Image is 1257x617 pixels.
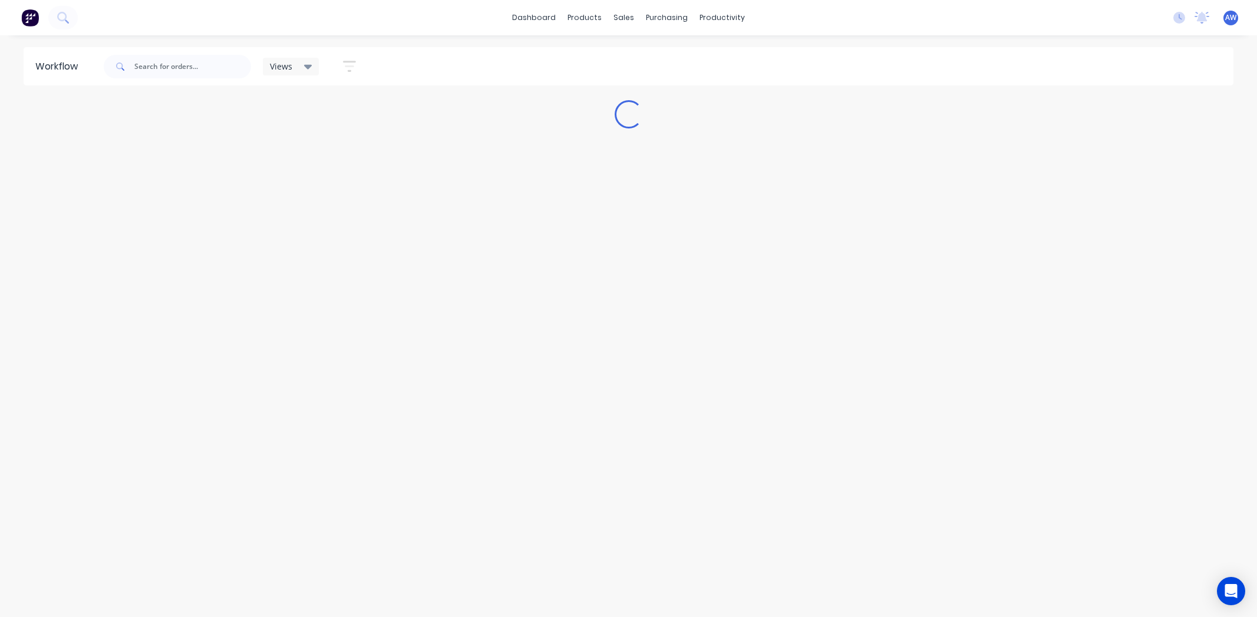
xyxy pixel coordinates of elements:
[694,9,751,27] div: productivity
[608,9,640,27] div: sales
[506,9,562,27] a: dashboard
[134,55,251,78] input: Search for orders...
[640,9,694,27] div: purchasing
[1225,12,1236,23] span: AW
[270,60,292,72] span: Views
[562,9,608,27] div: products
[1217,577,1245,605] div: Open Intercom Messenger
[21,9,39,27] img: Factory
[35,60,84,74] div: Workflow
